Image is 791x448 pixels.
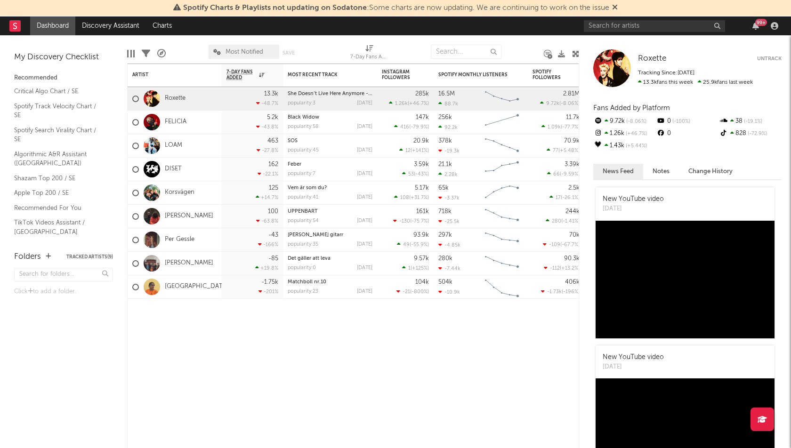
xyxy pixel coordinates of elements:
[288,148,319,153] div: popularity: 45
[413,138,429,144] div: 20.9k
[431,45,501,59] input: Search...
[411,195,428,200] span: +31.7 %
[399,219,410,224] span: -130
[165,118,186,126] a: FELICIA
[414,256,429,262] div: 9.57k
[288,256,372,261] div: Det gäller att leva
[226,49,263,55] span: Most Notified
[267,114,278,120] div: 5.2k
[14,52,113,63] div: My Discovery Checklist
[357,289,372,294] div: [DATE]
[755,19,767,26] div: 99 +
[562,125,578,130] span: -77.7 %
[603,362,664,372] div: [DATE]
[257,147,278,153] div: -27.8 %
[256,194,278,200] div: +14.7 %
[403,242,410,248] span: 49
[14,149,104,168] a: Algorithmic A&R Assistant ([GEOGRAPHIC_DATA])
[403,289,410,295] span: -21
[541,288,580,295] div: ( )
[288,162,301,167] a: Feber
[550,266,560,271] span: -112
[438,72,509,78] div: Spotify Monthly Listeners
[547,147,580,153] div: ( )
[408,172,414,177] span: 53
[565,161,580,168] div: 3.39k
[268,256,278,262] div: -85
[288,289,318,294] div: popularity: 23
[603,194,664,204] div: New YouTube video
[255,265,278,271] div: +19.8 %
[543,241,580,248] div: ( )
[743,119,762,124] span: -19.1 %
[405,148,411,153] span: 12
[416,114,429,120] div: 147k
[282,50,295,56] button: Save
[288,162,372,167] div: Feber
[14,86,104,96] a: Critical Algo Chart / SE
[566,114,580,120] div: 11.7k
[564,256,580,262] div: 90.3k
[584,20,725,32] input: Search for artists
[357,101,372,106] div: [DATE]
[438,195,460,201] div: -3.37k
[638,80,693,85] span: 13.3k fans this week
[357,265,372,271] div: [DATE]
[752,22,759,30] button: 99+
[183,4,609,12] span: : Some charts are now updating. We are continuing to work on the issue
[165,165,182,173] a: DISET
[547,171,580,177] div: ( )
[288,124,319,129] div: popularity: 58
[561,266,578,271] span: +13.2 %
[593,140,656,152] div: 1.43k
[438,148,460,154] div: -19.3k
[132,72,203,78] div: Artist
[261,279,278,285] div: -1.75k
[400,125,409,130] span: 416
[565,279,580,285] div: 406k
[75,16,146,35] a: Discovery Assistant
[612,4,618,12] span: Dismiss
[560,148,578,153] span: +5.48 %
[412,219,428,224] span: -75.7 %
[438,138,452,144] div: 378k
[593,115,656,128] div: 9.72k
[638,55,666,63] span: Roxette
[546,218,580,224] div: ( )
[438,185,449,191] div: 65k
[357,242,372,247] div: [DATE]
[549,242,560,248] span: -109
[656,115,718,128] div: 0
[399,147,429,153] div: ( )
[481,87,523,111] svg: Chart title
[395,101,408,106] span: 1.26k
[66,255,113,259] button: Tracked Artists(9)
[350,52,388,63] div: 7-Day Fans Added (7-Day Fans Added)
[563,91,580,97] div: 2.81M
[564,138,580,144] div: 70.9k
[546,101,559,106] span: 9.72k
[438,91,455,97] div: 16.5M
[561,101,578,106] span: -8.06 %
[481,134,523,158] svg: Chart title
[481,228,523,252] svg: Chart title
[165,95,186,103] a: Roxette
[481,181,523,205] svg: Chart title
[541,124,580,130] div: ( )
[14,217,104,237] a: TikTok Videos Assistant / [GEOGRAPHIC_DATA]
[14,125,104,144] a: Spotify Search Virality Chart / SE
[481,252,523,275] svg: Chart title
[256,100,278,106] div: -48.7 %
[14,268,113,281] input: Search for folders...
[416,208,429,215] div: 161k
[288,115,319,120] a: Black Widow
[288,232,372,238] div: Henrys gitarr
[624,144,647,149] span: +5.44 %
[14,173,104,184] a: Shazam Top 200 / SE
[568,185,580,191] div: 2.5k
[438,289,460,295] div: -10.9k
[656,128,718,140] div: 0
[562,242,578,248] span: -67.7 %
[357,195,372,200] div: [DATE]
[288,280,372,285] div: Matchboll nr.10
